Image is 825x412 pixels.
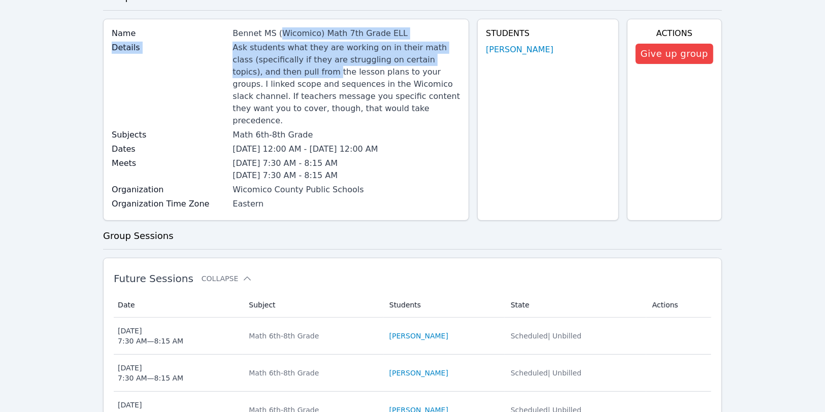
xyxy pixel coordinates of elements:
[233,157,460,169] li: [DATE] 7:30 AM - 8:15 AM
[636,44,713,64] button: Give up group
[114,293,243,318] th: Date
[233,27,460,40] div: Bennet MS (Wicomico) Math 7th Grade ELL
[233,129,460,141] div: Math 6th-8th Grade
[118,363,183,383] div: [DATE] 7:30 AM — 8:15 AM
[112,157,226,169] label: Meets
[486,44,553,56] a: [PERSON_NAME]
[249,331,377,341] div: Math 6th-8th Grade
[118,326,183,346] div: [DATE] 7:30 AM — 8:15 AM
[103,229,722,243] h3: Group Sessions
[249,368,377,378] div: Math 6th-8th Grade
[636,27,713,40] h4: Actions
[243,293,383,318] th: Subject
[114,318,711,355] tr: [DATE]7:30 AM—8:15 AMMath 6th-8th Grade[PERSON_NAME]Scheduled| Unbilled
[486,27,610,40] h4: Students
[389,368,448,378] a: [PERSON_NAME]
[233,42,460,127] div: Ask students what they are working on in their math class (specifically if they are struggling on...
[112,198,226,210] label: Organization Time Zone
[383,293,505,318] th: Students
[114,272,193,285] span: Future Sessions
[112,27,226,40] label: Name
[646,293,711,318] th: Actions
[202,273,252,284] button: Collapse
[112,143,226,155] label: Dates
[233,184,460,196] div: Wicomico County Public Schools
[112,184,226,196] label: Organization
[114,355,711,392] tr: [DATE]7:30 AM—8:15 AMMath 6th-8th Grade[PERSON_NAME]Scheduled| Unbilled
[389,331,448,341] a: [PERSON_NAME]
[233,144,378,154] span: [DATE] 12:00 AM - [DATE] 12:00 AM
[511,332,582,340] span: Scheduled | Unbilled
[505,293,646,318] th: State
[112,129,226,141] label: Subjects
[112,42,226,54] label: Details
[233,198,460,210] div: Eastern
[511,369,582,377] span: Scheduled | Unbilled
[233,169,460,182] li: [DATE] 7:30 AM - 8:15 AM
